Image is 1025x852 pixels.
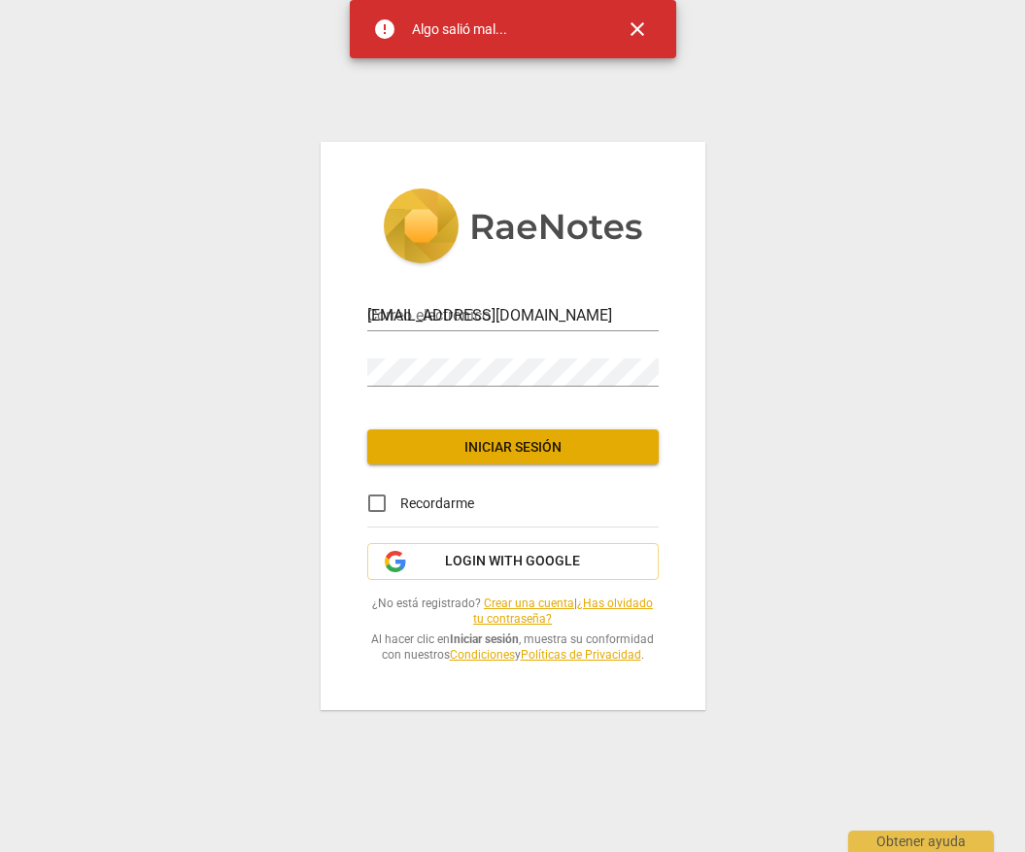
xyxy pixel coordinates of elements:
button: Login with Google [367,543,659,580]
a: ¿Has olvidado tu contraseña? [473,596,653,627]
span: ¿No está registrado? | [367,596,659,628]
a: Crear una cuenta [484,596,574,610]
span: Login with Google [445,552,580,571]
img: 5ac2273c67554f335776073100b6d88f.svg [383,188,643,268]
a: Condiciones [450,648,515,662]
span: close [626,17,649,41]
div: Algo salió mal... [412,19,507,40]
span: Recordarme [400,494,474,514]
button: Cerrar [614,6,661,52]
b: Iniciar sesión [450,632,519,646]
button: Iniciar sesión [367,429,659,464]
span: Al hacer clic en , muestra su conformidad con nuestros y . [367,631,659,664]
div: Obtener ayuda [848,831,994,852]
span: Iniciar sesión [383,438,643,458]
span: error [373,17,396,41]
a: Políticas de Privacidad [521,648,641,662]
